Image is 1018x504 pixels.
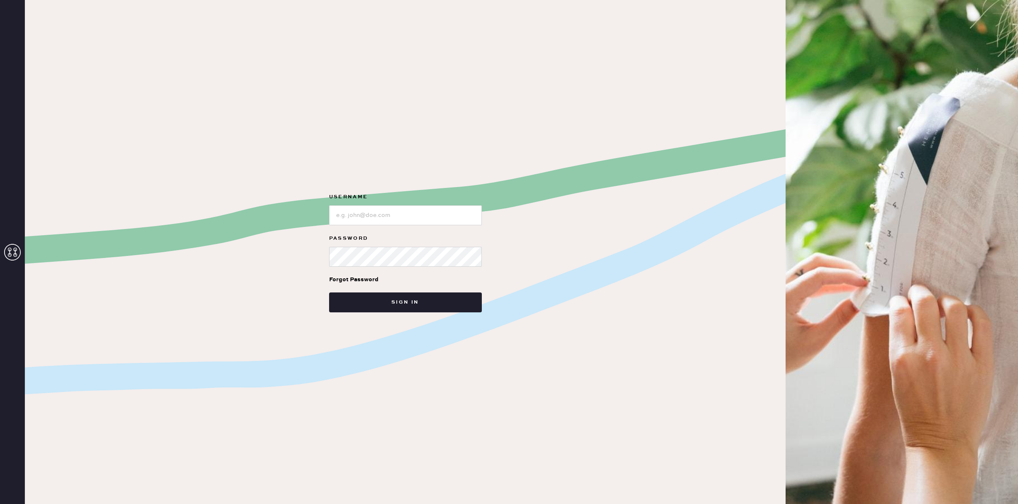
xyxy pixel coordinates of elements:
[329,234,482,243] label: Password
[329,192,482,202] label: Username
[329,275,378,284] div: Forgot Password
[329,205,482,225] input: e.g. john@doe.com
[329,267,378,292] a: Forgot Password
[329,292,482,312] button: Sign in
